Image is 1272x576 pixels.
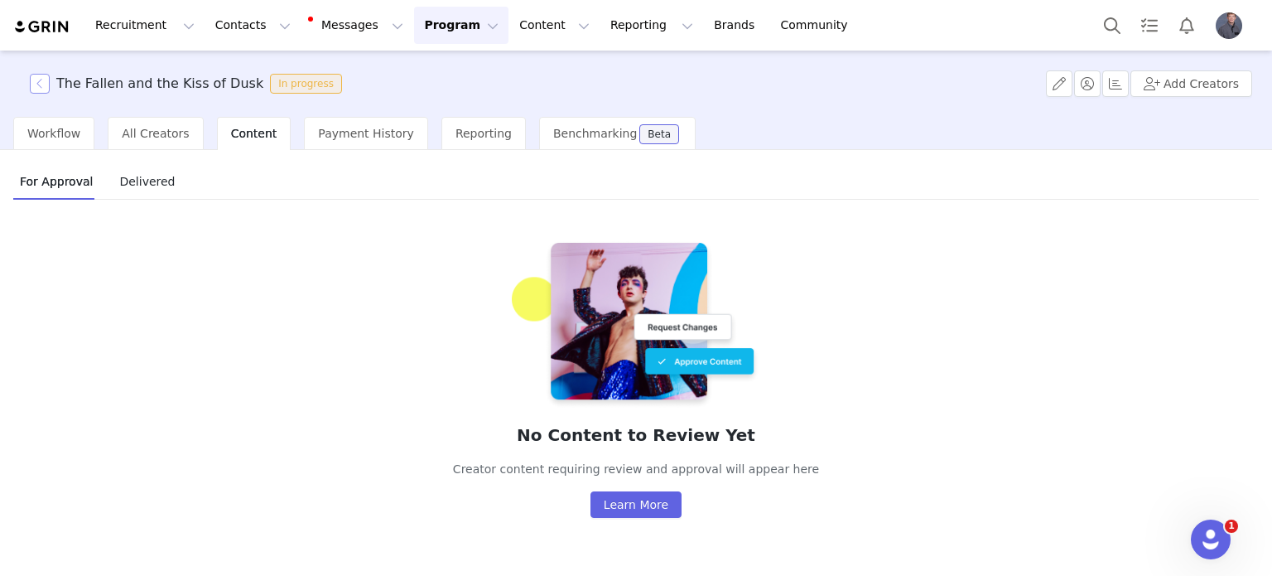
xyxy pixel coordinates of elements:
[56,74,263,94] h3: The Fallen and the Kiss of Dusk
[453,461,819,478] p: Creator content requiring review and approval will appear here
[27,127,80,140] span: Workflow
[553,127,637,140] span: Benchmarking
[270,74,342,94] span: In progress
[1216,12,1242,39] img: 0cae94c6-5e2b-41ff-a78e-edc4d95344e9.jpg
[509,7,600,44] button: Content
[301,7,413,44] button: Messages
[771,7,865,44] a: Community
[1094,7,1130,44] button: Search
[13,168,99,195] span: For Approval
[600,7,703,44] button: Reporting
[453,423,819,448] h2: No Content to Review Yet
[704,7,769,44] a: Brands
[231,127,277,140] span: Content
[85,7,205,44] button: Recruitment
[590,491,682,518] button: Learn More
[414,7,508,44] button: Program
[648,129,671,139] div: Beta
[113,168,181,195] span: Delivered
[318,127,414,140] span: Payment History
[205,7,301,44] button: Contacts
[1131,7,1168,44] a: Tasks
[13,19,71,35] img: grin logo
[30,74,349,94] span: [object Object]
[1225,520,1238,533] span: 1
[1191,520,1231,559] iframe: Intercom live chat
[1206,12,1259,39] button: Profile
[1168,7,1205,44] button: Notifications
[122,127,189,140] span: All Creators
[1130,70,1252,97] button: Add Creators
[455,127,512,140] span: Reporting
[512,240,760,409] img: forapproval-empty@2x.png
